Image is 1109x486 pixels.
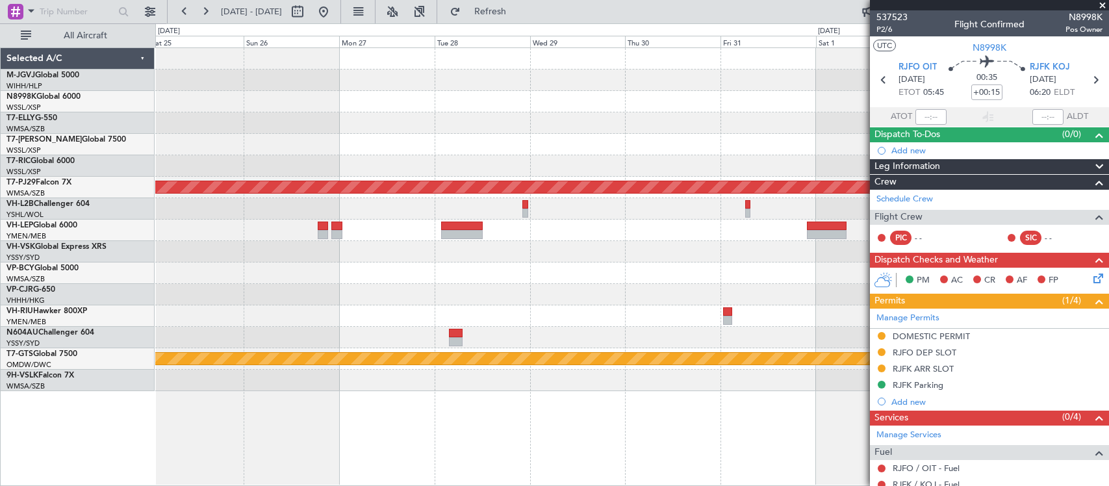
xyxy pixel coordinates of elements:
a: YSSY/SYD [6,339,40,348]
span: [DATE] - [DATE] [221,6,282,18]
div: Sat 25 [149,36,244,47]
a: T7-PJ29Falcon 7X [6,179,71,186]
span: P2/6 [876,24,908,35]
a: OMDW/DWC [6,360,51,370]
div: [DATE] [158,26,180,37]
div: Wed 29 [530,36,626,47]
a: WMSA/SZB [6,124,45,134]
a: Manage Permits [876,312,939,325]
span: Crew [874,175,897,190]
span: (1/4) [1062,294,1081,307]
div: [DATE] [818,26,840,37]
div: RJFK ARR SLOT [893,363,954,374]
span: N8998K [1065,10,1103,24]
div: SIC [1020,231,1041,245]
span: N8998K [973,41,1006,55]
span: VH-L2B [6,200,34,208]
a: M-JGVJGlobal 5000 [6,71,79,79]
span: ELDT [1054,86,1075,99]
a: T7-[PERSON_NAME]Global 7500 [6,136,126,144]
span: (0/4) [1062,410,1081,424]
a: VH-VSKGlobal Express XRS [6,243,107,251]
input: --:-- [915,109,947,125]
span: Pos Owner [1065,24,1103,35]
button: All Aircraft [14,25,141,46]
span: ATOT [891,110,912,123]
span: ALDT [1067,110,1088,123]
span: 9H-VSLK [6,372,38,379]
span: Refresh [463,7,518,16]
a: WSSL/XSP [6,146,41,155]
div: - - [915,232,944,244]
div: Add new [891,396,1103,407]
span: VH-LEP [6,222,33,229]
a: T7-RICGlobal 6000 [6,157,75,165]
a: VH-L2BChallenger 604 [6,200,90,208]
a: YSHL/WOL [6,210,44,220]
button: UTC [873,40,896,51]
a: VH-RIUHawker 800XP [6,307,87,315]
a: VP-CJRG-650 [6,286,55,294]
span: Leg Information [874,159,940,174]
a: VP-BCYGlobal 5000 [6,264,79,272]
span: 00:35 [976,71,997,84]
span: T7-RIC [6,157,31,165]
span: T7-ELLY [6,114,35,122]
div: PIC [890,231,911,245]
div: Add new [891,145,1103,156]
span: AC [951,274,963,287]
a: VHHH/HKG [6,296,45,305]
span: 537523 [876,10,908,24]
span: All Aircraft [34,31,137,40]
div: RJFK Parking [893,379,943,390]
div: RJFO DEP SLOT [893,347,956,358]
a: WSSL/XSP [6,103,41,112]
span: ETOT [899,86,920,99]
div: DOMESTIC PERMIT [893,331,970,342]
span: VP-CJR [6,286,33,294]
a: T7-GTSGlobal 7500 [6,350,77,358]
a: WIHH/HLP [6,81,42,91]
a: Schedule Crew [876,193,933,206]
a: YSSY/SYD [6,253,40,262]
span: Permits [874,294,905,309]
input: Trip Number [40,2,114,21]
a: N604AUChallenger 604 [6,329,94,337]
span: (0/0) [1062,127,1081,141]
a: VH-LEPGlobal 6000 [6,222,77,229]
span: 05:45 [923,86,944,99]
div: Flight Confirmed [954,18,1025,31]
div: Tue 28 [435,36,530,47]
span: VP-BCY [6,264,34,272]
span: Dispatch To-Dos [874,127,940,142]
a: RJFO / OIT - Fuel [893,463,960,474]
a: WMSA/SZB [6,188,45,198]
span: T7-PJ29 [6,179,36,186]
a: YMEN/MEB [6,231,46,241]
div: Fri 31 [720,36,816,47]
a: WMSA/SZB [6,274,45,284]
button: Refresh [444,1,522,22]
div: Sat 1 [816,36,911,47]
span: M-JGVJ [6,71,35,79]
span: AF [1017,274,1027,287]
span: Flight Crew [874,210,923,225]
a: Manage Services [876,429,941,442]
span: VH-RIU [6,307,33,315]
span: T7-GTS [6,350,33,358]
span: FP [1049,274,1058,287]
span: N8998K [6,93,36,101]
div: Sun 26 [244,36,339,47]
span: VH-VSK [6,243,35,251]
span: Dispatch Checks and Weather [874,253,998,268]
span: PM [917,274,930,287]
span: CR [984,274,995,287]
div: Mon 27 [339,36,435,47]
span: 06:20 [1030,86,1051,99]
a: N8998KGlobal 6000 [6,93,81,101]
span: Services [874,411,908,426]
span: Fuel [874,445,892,460]
a: WSSL/XSP [6,167,41,177]
a: 9H-VSLKFalcon 7X [6,372,74,379]
span: RJFO OIT [899,61,937,74]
